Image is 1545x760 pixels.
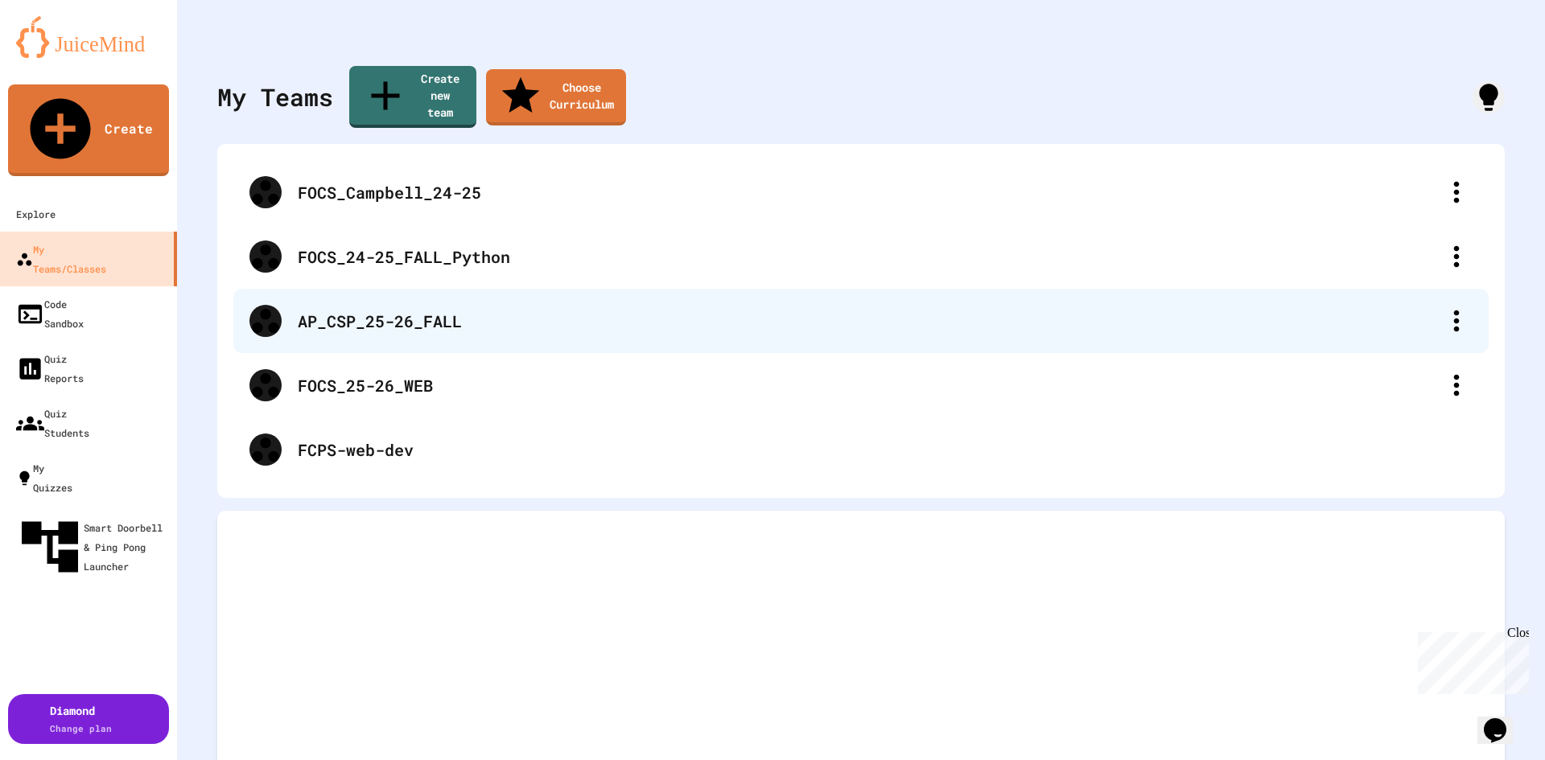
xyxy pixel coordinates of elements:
[486,69,626,125] a: Choose Curriculum
[8,84,169,176] a: Create
[16,513,171,581] div: Smart Doorbell & Ping Pong Launcher
[6,6,111,102] div: Chat with us now!Close
[1411,626,1529,694] iframe: chat widget
[16,458,72,497] div: My Quizzes
[233,417,1489,482] div: FCPS-web-dev
[8,694,169,744] button: DiamondChange plan
[298,373,1440,397] div: FOCS_25-26_WEB
[298,244,1440,269] div: FOCS_24-25_FALL_Python
[233,289,1489,353] div: AP_CSP_25-26_FALL
[1477,696,1529,744] iframe: chat widget
[349,66,476,128] a: Create new team
[50,722,112,734] span: Change plan
[50,702,112,736] div: Diamond
[16,294,84,333] div: Code Sandbox
[16,349,84,388] div: Quiz Reports
[1473,81,1505,113] div: How it works
[233,160,1489,224] div: FOCS_Campbell_24-25
[233,224,1489,289] div: FOCS_24-25_FALL_Python
[16,16,161,58] img: logo-orange.svg
[217,79,333,115] div: My Teams
[16,404,89,442] div: Quiz Students
[298,438,1473,462] div: FCPS-web-dev
[16,240,106,278] div: My Teams/Classes
[298,309,1440,333] div: AP_CSP_25-26_FALL
[16,204,56,224] div: Explore
[298,180,1440,204] div: FOCS_Campbell_24-25
[233,353,1489,417] div: FOCS_25-26_WEB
